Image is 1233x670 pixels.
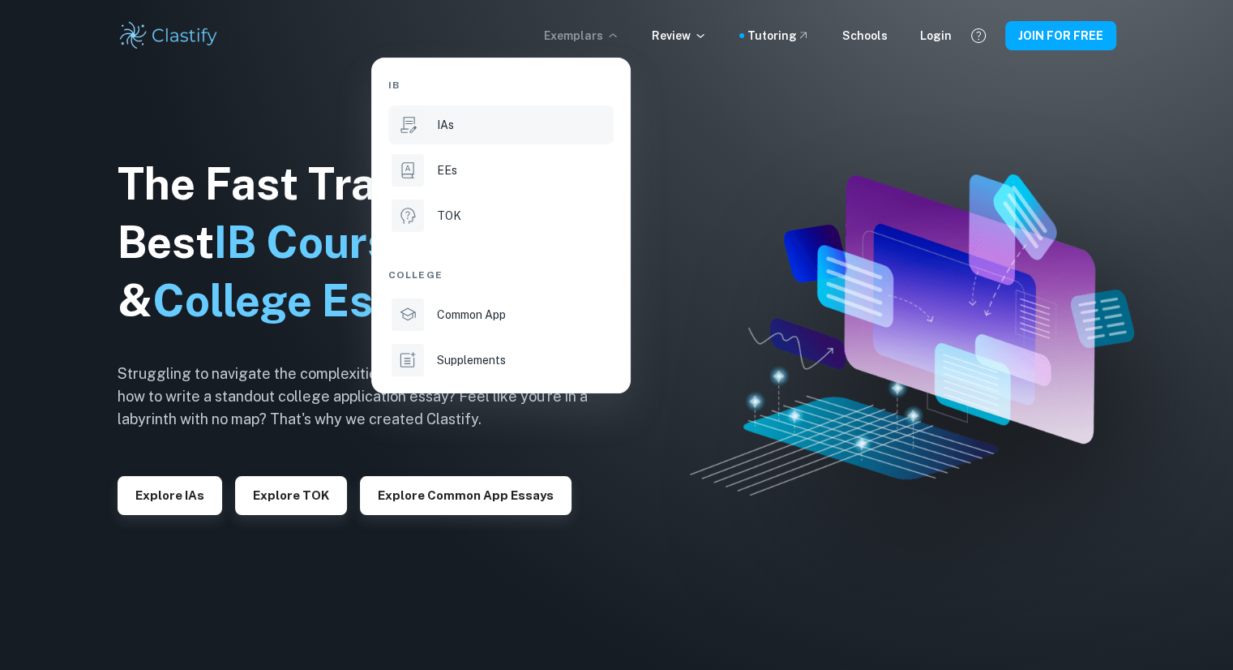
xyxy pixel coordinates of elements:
[388,196,614,235] a: TOK
[437,306,506,324] p: Common App
[388,151,614,190] a: EEs
[388,295,614,334] a: Common App
[388,341,614,380] a: Supplements
[388,105,614,144] a: IAs
[437,207,461,225] p: TOK
[388,78,400,92] span: IB
[437,161,457,179] p: EEs
[437,116,454,134] p: IAs
[388,268,443,282] span: College
[437,351,506,369] p: Supplements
